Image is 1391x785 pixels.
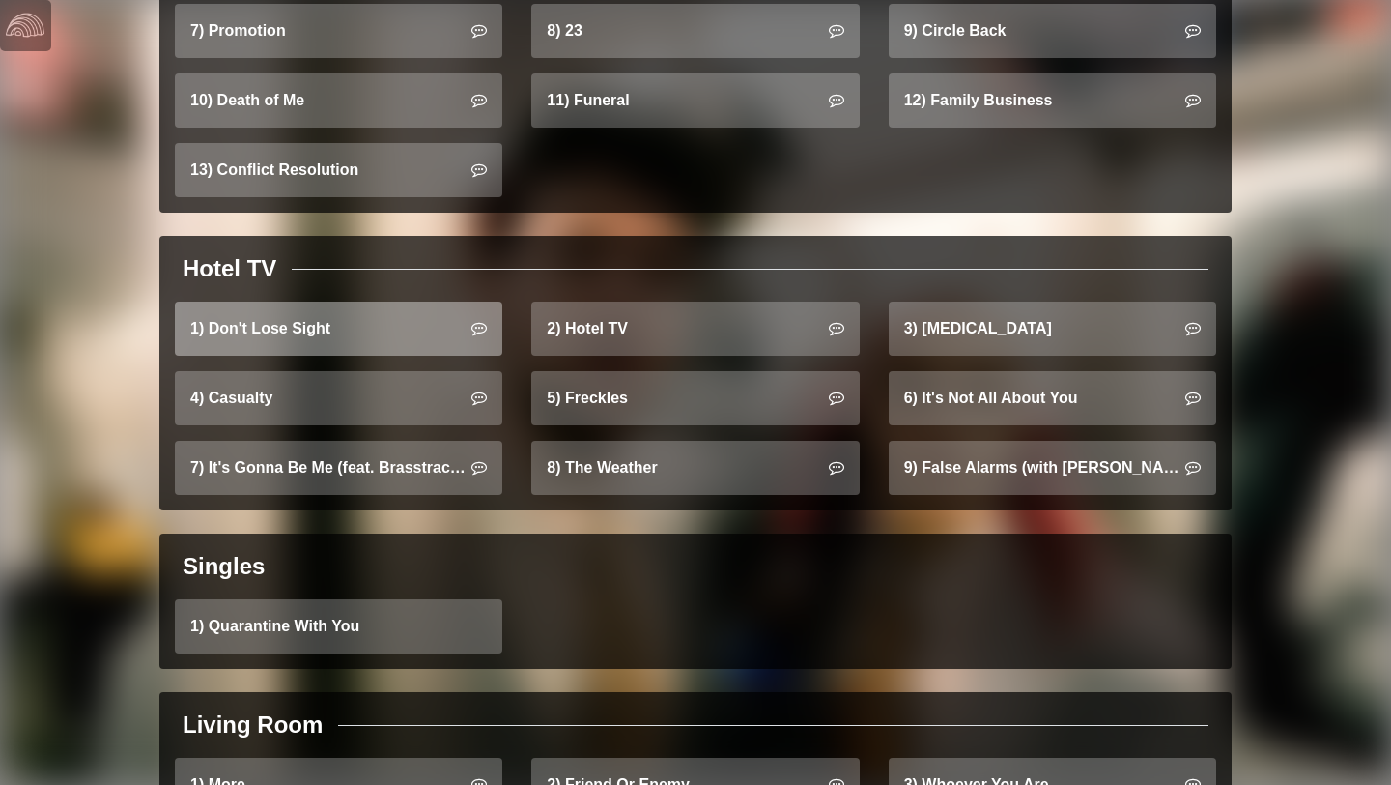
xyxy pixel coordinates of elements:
a: 4) Casualty [175,371,502,425]
a: 9) Circle Back [889,4,1216,58]
a: 11) Funeral [531,73,859,128]
img: logo-white-4c48a5e4bebecaebe01ca5a9d34031cfd3d4ef9ae749242e8c4bf12ef99f53e8.png [6,6,44,44]
div: Living Room [183,708,323,742]
a: 12) Family Business [889,73,1216,128]
a: 7) Promotion [175,4,502,58]
a: 8) 23 [531,4,859,58]
a: 7) It's Gonna Be Me (feat. Brasstracks) [175,441,502,495]
a: 1) Quarantine With You [175,599,502,654]
a: 10) Death of Me [175,73,502,128]
div: Singles [183,549,265,584]
a: 3) [MEDICAL_DATA] [889,302,1216,356]
a: 1) Don't Lose Sight [175,302,502,356]
a: 8) The Weather [531,441,859,495]
div: Hotel TV [183,251,276,286]
a: 6) It's Not All About You [889,371,1216,425]
a: 5) Freckles [531,371,859,425]
a: 2) Hotel TV [531,302,859,356]
a: 13) Conflict Resolution [175,143,502,197]
a: 9) False Alarms (with [PERSON_NAME]) [889,441,1216,495]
